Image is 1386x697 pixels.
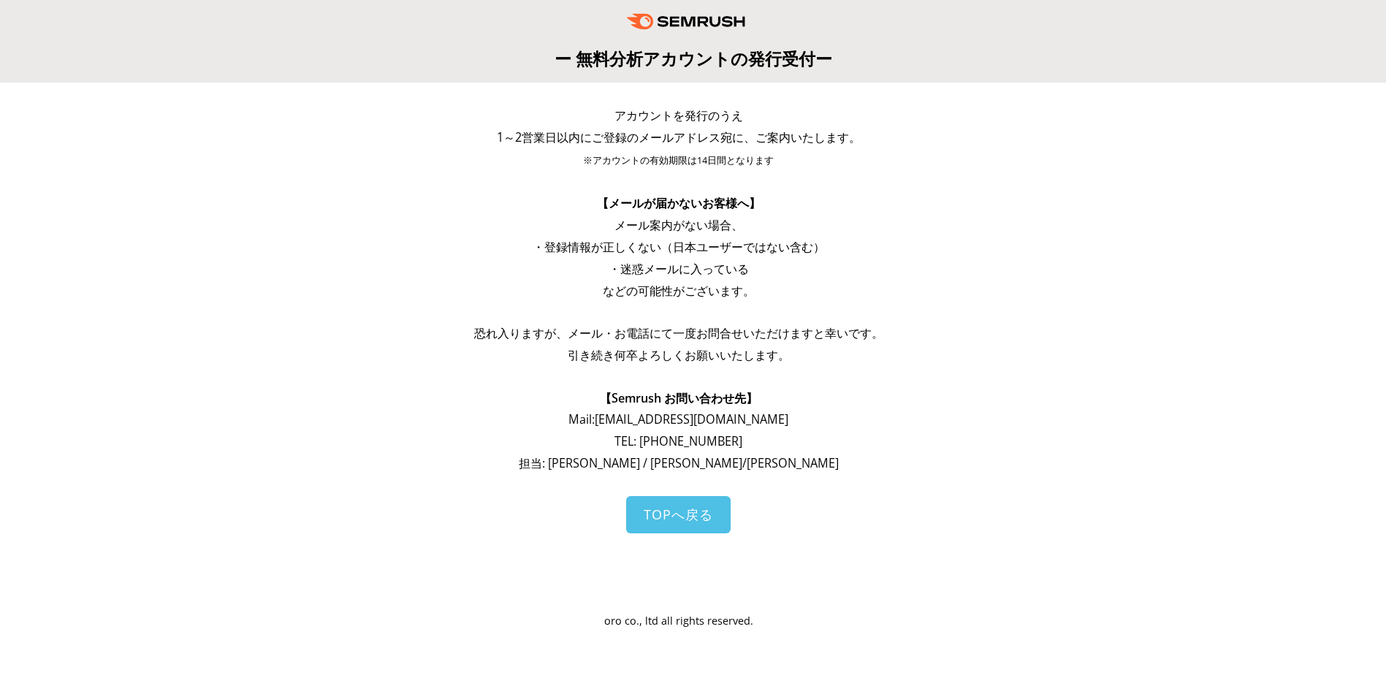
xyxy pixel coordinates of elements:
[597,195,761,211] span: 【メールが届かないお客様へ】
[609,261,749,277] span: ・迷惑メールに入っている
[555,47,832,70] span: ー 無料分析アカウントの発行受付ー
[600,390,758,406] span: 【Semrush お問い合わせ先】
[568,411,788,427] span: Mail: [EMAIL_ADDRESS][DOMAIN_NAME]
[614,433,742,449] span: TEL: [PHONE_NUMBER]
[603,283,755,299] span: などの可能性がございます。
[533,239,825,255] span: ・登録情報が正しくない（日本ユーザーではない含む）
[583,154,774,167] span: ※アカウントの有効期限は14日間となります
[604,614,753,628] span: oro co., ltd all rights reserved.
[644,506,713,523] span: TOPへ戻る
[568,347,790,363] span: 引き続き何卒よろしくお願いいたします。
[614,107,743,123] span: アカウントを発行のうえ
[497,129,861,145] span: 1～2営業日以内にご登録のメールアドレス宛に、ご案内いたします。
[519,455,839,471] span: 担当: [PERSON_NAME] / [PERSON_NAME]/[PERSON_NAME]
[614,217,743,233] span: メール案内がない場合、
[474,325,883,341] span: 恐れ入りますが、メール・お電話にて一度お問合せいただけますと幸いです。
[626,496,731,533] a: TOPへ戻る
